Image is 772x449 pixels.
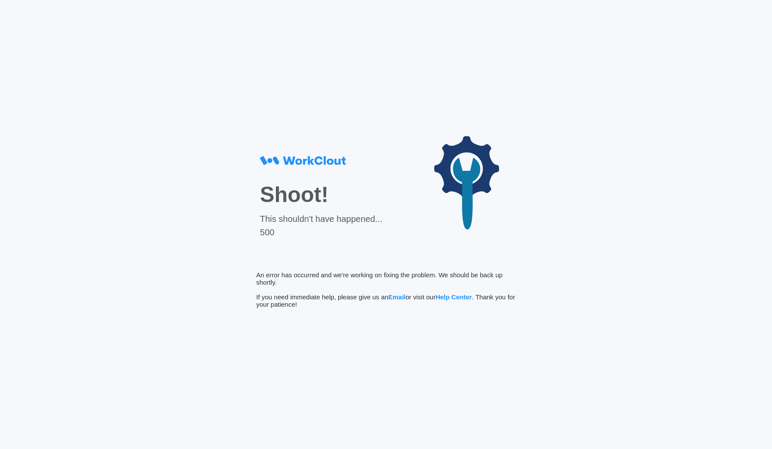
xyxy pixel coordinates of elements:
[260,214,382,224] div: This shouldn't have happened...
[256,271,516,308] div: An error has occurred and we're working on fixing the problem. We should be back up shortly. If y...
[436,293,472,301] span: Help Center
[388,293,406,301] span: Email
[260,228,382,237] div: 500
[260,182,382,207] div: Shoot!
